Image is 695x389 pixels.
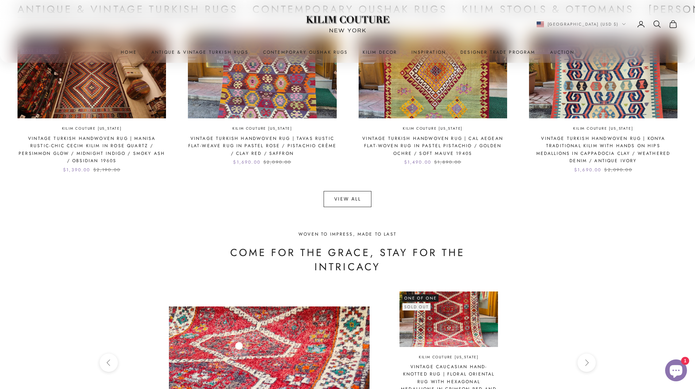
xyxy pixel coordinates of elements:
sold-out-badge: Sold out [402,303,430,310]
h2: Come for the Grace, Stay for the Intricacy [224,245,472,274]
compare-at-price: $2,090.00 [263,159,291,166]
span: [GEOGRAPHIC_DATA] (USD $) [548,21,619,27]
a: Contemporary Oushak Rugs [263,49,348,56]
a: Auction [550,49,574,56]
a: Kilim Couture [US_STATE] [573,126,633,132]
nav: Secondary navigation [537,20,678,28]
summary: Kilim Decor [363,49,397,56]
a: Kilim Couture [US_STATE] [232,126,292,132]
button: Change country or currency [537,21,626,27]
nav: Primary navigation [18,49,677,56]
a: Inspiration [412,49,446,56]
a: Vintage Turkish Handwoven Rug | Tavas Rustic Flat-Weave Rug in Pastel Rose / Pistachio Crème / Cl... [188,135,336,157]
sale-price: $1,390.00 [63,166,90,173]
a: Designer Trade Program [460,49,536,56]
sale-price: $1,490.00 [404,159,431,166]
img: United States [537,22,544,27]
a: View All [324,191,371,207]
inbox-online-store-chat: Shopify online store chat [663,359,689,383]
a: Vintage Turkish Handwoven Rug | Konya Traditional Kilim with Hands on Hips Medallions in Cappadoc... [529,135,677,165]
a: Kilim Couture [US_STATE] [419,354,479,361]
a: Home [121,49,137,56]
compare-at-price: $2,090.00 [604,166,632,173]
compare-at-price: $1,890.00 [434,159,461,166]
a: Vintage Turkish Handwoven Rug | Cal Aegean Flat-Woven Rug in Pastel Pistachio / Golden Ochre / So... [359,135,507,157]
a: Kilim Couture [US_STATE] [403,126,463,132]
button: Go to item 1 [235,342,243,350]
a: Antique & Vintage Turkish Rugs [151,49,248,56]
sale-price: $1,690.00 [574,166,601,173]
span: One of One [402,294,439,302]
a: Vintage Turkish Handwoven Rug | Manisa Rustic-Chic Cecim Kilim in Rose Quartz / Persimmon Glow / ... [18,135,166,165]
sale-price: $1,690.00 [233,159,260,166]
compare-at-price: $2,190.00 [93,166,120,173]
a: Kilim Couture [US_STATE] [62,126,122,132]
img: Logo of Kilim Couture New York [302,7,393,42]
p: Woven to Impress, Made to Last [224,230,472,238]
